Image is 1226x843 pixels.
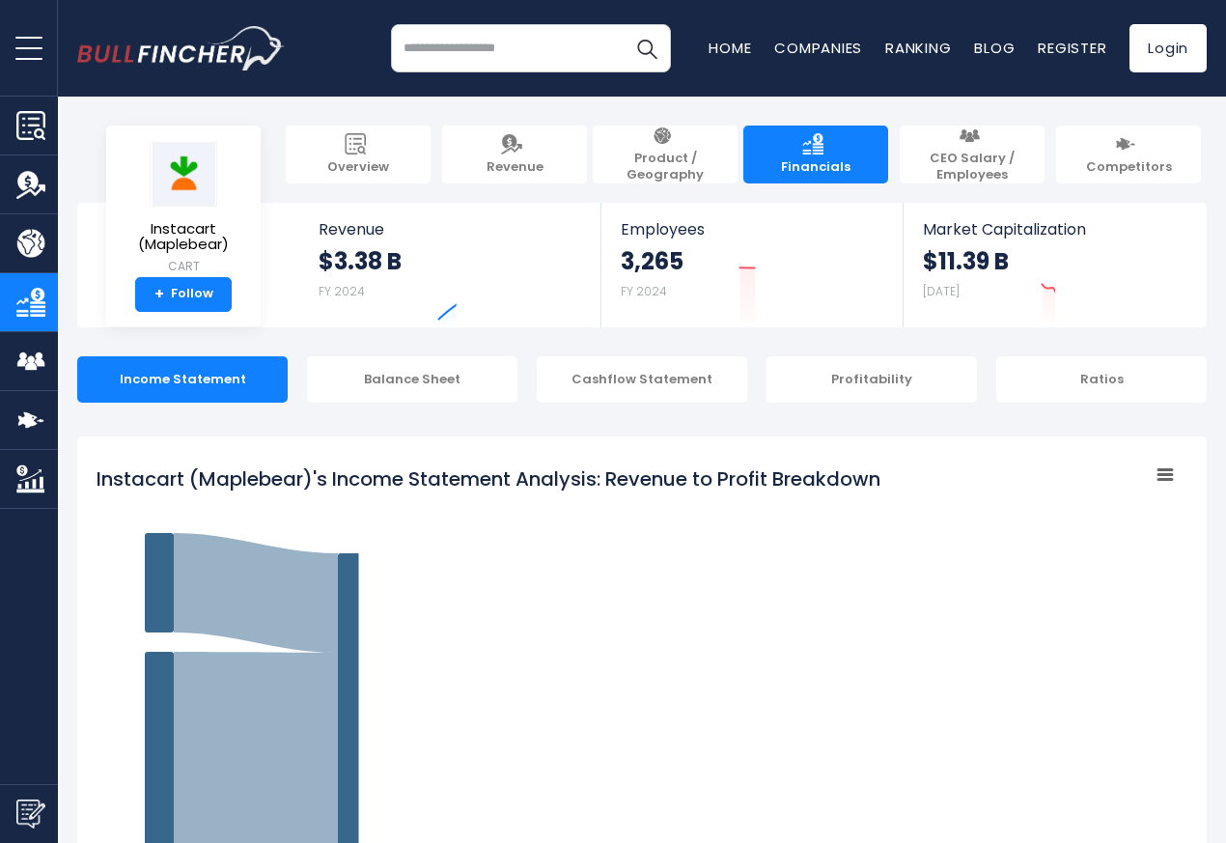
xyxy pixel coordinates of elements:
small: FY 2024 [621,283,667,299]
span: Overview [327,159,389,176]
a: Product / Geography [593,126,738,183]
small: FY 2024 [319,283,365,299]
a: Home [709,38,751,58]
a: Financials [743,126,888,183]
strong: 3,265 [621,246,683,276]
div: Balance Sheet [307,356,517,403]
tspan: Instacart (Maplebear)'s Income Statement Analysis: Revenue to Profit Breakdown [97,465,880,492]
img: bullfincher logo [77,26,285,70]
a: Revenue $3.38 B FY 2024 [299,203,601,327]
div: Ratios [996,356,1207,403]
span: Product / Geography [602,151,728,183]
a: Ranking [885,38,951,58]
a: Revenue [442,126,587,183]
button: Search [623,24,671,72]
a: Login [1129,24,1207,72]
span: Revenue [487,159,543,176]
a: Overview [286,126,431,183]
span: CEO Salary / Employees [909,151,1035,183]
small: [DATE] [923,283,960,299]
a: Companies [774,38,862,58]
a: Market Capitalization $11.39 B [DATE] [904,203,1205,327]
span: Instacart (Maplebear) [122,221,245,253]
strong: $11.39 B [923,246,1009,276]
a: Instacart (Maplebear) CART [121,141,246,277]
div: Cashflow Statement [537,356,747,403]
span: Employees [621,220,882,239]
a: Blog [974,38,1015,58]
strong: $3.38 B [319,246,402,276]
a: Employees 3,265 FY 2024 [601,203,902,327]
div: Income Statement [77,356,288,403]
a: Register [1038,38,1106,58]
span: Competitors [1086,159,1172,176]
span: Revenue [319,220,582,239]
small: CART [122,258,245,275]
span: Financials [781,159,850,176]
span: Market Capitalization [923,220,1185,239]
strong: + [154,286,164,303]
a: Go to homepage [77,26,285,70]
div: Profitability [766,356,977,403]
a: Competitors [1056,126,1201,183]
a: +Follow [135,277,232,312]
a: CEO Salary / Employees [900,126,1045,183]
